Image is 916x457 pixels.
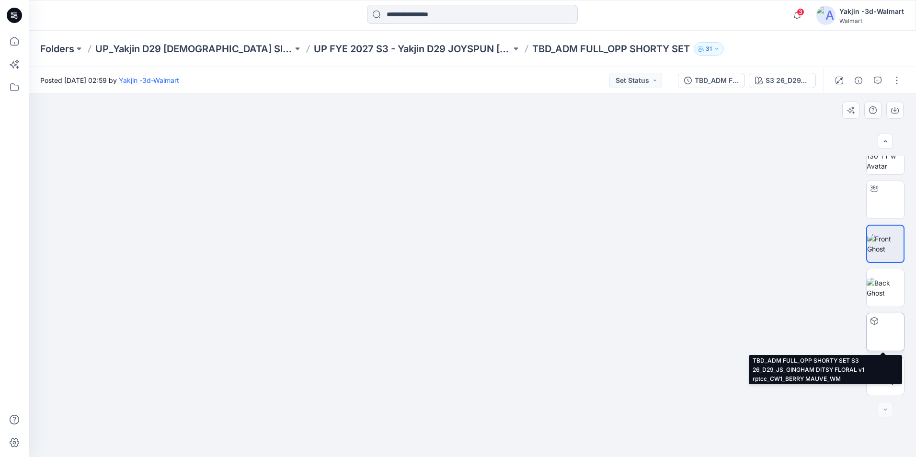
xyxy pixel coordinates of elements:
img: Back Ghost [867,278,904,298]
a: Yakjin -3d-Walmart [119,76,179,84]
p: TBD_ADM FULL_OPP SHORTY SET [532,42,690,56]
div: Walmart [839,17,904,24]
button: S3 26_D29_JS_GINGHAM DITSY FLORAL v1 rptcc_CW1_BERRY MAUVE_WM [749,73,816,88]
img: Front Ghost [867,234,904,254]
button: 31 [694,42,724,56]
a: UP_Yakjin D29 [DEMOGRAPHIC_DATA] Sleep [95,42,293,56]
img: All colorways [867,366,904,386]
img: avatar [816,6,836,25]
a: Folders [40,42,74,56]
div: TBD_ADM FULL_OPP SHORTY SET [695,75,739,86]
button: TBD_ADM FULL_OPP SHORTY SET [678,73,745,88]
div: S3 26_D29_JS_GINGHAM DITSY FLORAL v1 rptcc_CW1_BERRY MAUVE_WM [766,75,810,86]
p: 31 [706,44,712,54]
img: 2024 Y 130 TT w Avatar [867,141,904,171]
button: Details [851,73,866,88]
a: UP FYE 2027 S3 - Yakjin D29 JOYSPUN [DEMOGRAPHIC_DATA] Sleepwear [314,42,511,56]
span: Posted [DATE] 02:59 by [40,75,179,85]
span: 3 [797,8,804,16]
div: Yakjin -3d-Walmart [839,6,904,17]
